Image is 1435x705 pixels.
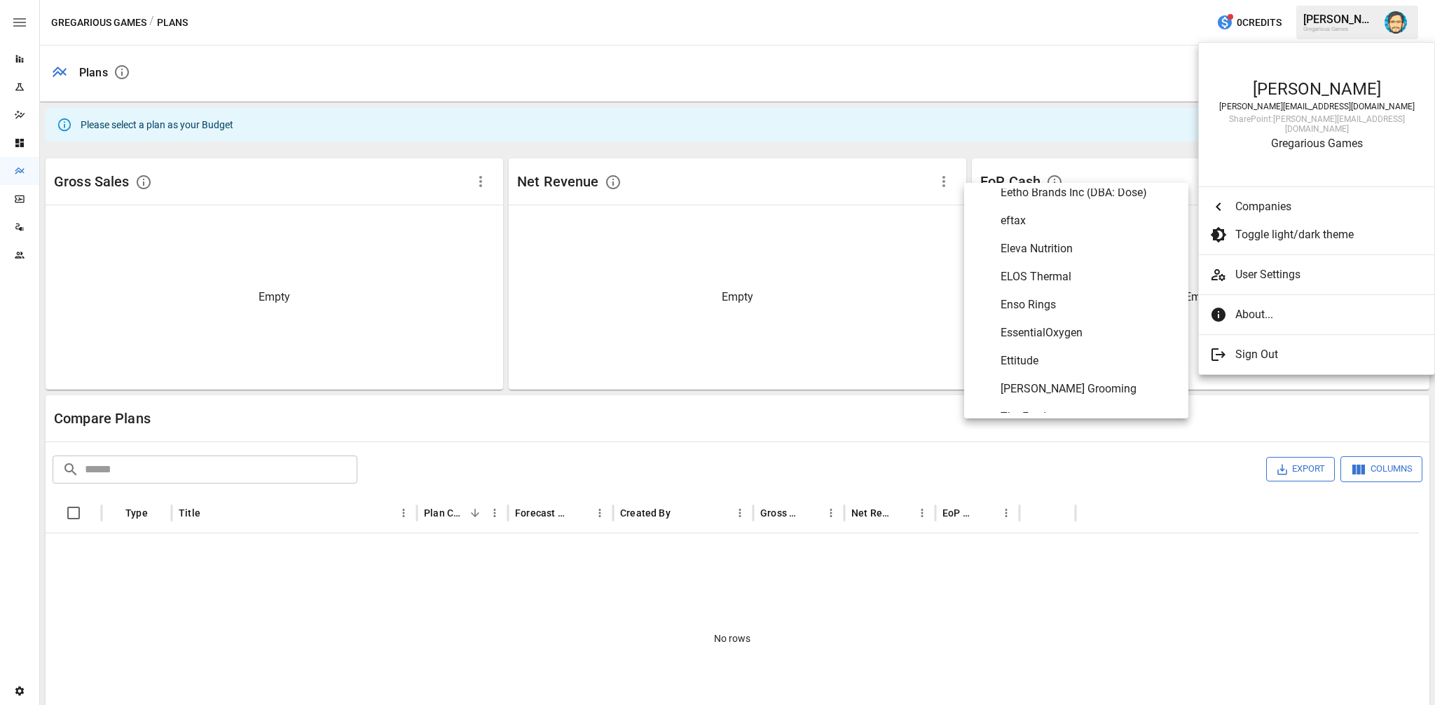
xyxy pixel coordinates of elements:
span: Toggle light/dark theme [1235,226,1412,243]
span: Eetho Brands Inc (DBA: Dose) [1001,184,1177,201]
div: SharePoint: [PERSON_NAME][EMAIL_ADDRESS][DOMAIN_NAME] [1213,114,1420,134]
span: ELOS Thermal [1001,268,1177,285]
span: Eleva Nutrition [1001,240,1177,257]
span: [PERSON_NAME] Grooming [1001,381,1177,397]
div: [PERSON_NAME] [1213,79,1420,99]
span: Sign Out [1235,346,1412,363]
span: User Settings [1235,266,1423,283]
span: Companies [1235,198,1412,215]
div: [PERSON_NAME][EMAIL_ADDRESS][DOMAIN_NAME] [1213,102,1420,111]
span: Ettitude [1001,352,1177,369]
span: EssentialOxygen [1001,324,1177,341]
span: About... [1235,306,1412,323]
span: The Feed [1001,409,1177,425]
span: eftax [1001,212,1177,229]
span: Enso Rings [1001,296,1177,313]
div: Gregarious Games [1213,137,1420,150]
